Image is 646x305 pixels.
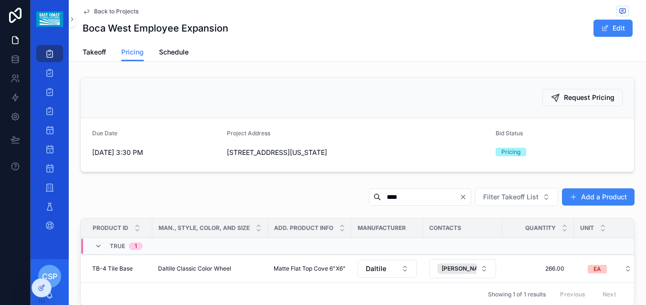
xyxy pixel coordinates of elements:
[227,130,270,137] span: Project Address
[358,224,406,232] span: Manufacturer
[83,22,228,35] h1: Boca West Employee Expansion
[593,265,601,273] div: EA
[121,44,144,62] a: Pricing
[501,148,520,156] div: Pricing
[512,265,564,272] span: 266.00
[274,224,333,232] span: Add. Product Info
[92,148,219,157] span: [DATE] 3:30 PM
[366,264,386,273] span: Daltile
[429,224,461,232] span: Contacts
[442,265,489,272] span: [PERSON_NAME]
[475,188,558,206] button: Select Button
[483,192,539,202] span: Filter Takeoff List
[580,260,639,277] button: Select Button
[593,20,633,37] button: Edit
[564,93,614,102] span: Request Pricing
[459,193,471,201] button: Clear
[92,130,117,137] span: Due Date
[159,224,250,232] span: Man., Style, Color, and Size
[110,242,125,250] span: TRUE
[562,188,635,206] button: Add a Product
[358,260,417,278] button: Select Button
[42,271,57,282] span: CSP
[94,8,138,15] span: Back to Projects
[274,265,346,272] span: Matte Flat Top Cove 6"X6"
[36,11,63,27] img: App logo
[542,89,623,106] button: Request Pricing
[580,224,594,232] span: Unit
[496,130,523,137] span: Bid Status
[227,148,488,157] span: [STREET_ADDRESS][US_STATE]
[31,38,69,247] div: scrollable content
[159,47,189,57] span: Schedule
[158,265,231,272] span: Daltile Classic Color Wheel
[437,263,503,274] button: Unselect 291
[525,224,556,232] span: Quantity
[488,291,546,298] span: Showing 1 of 1 results
[83,47,106,57] span: Takeoff
[159,44,189,63] a: Schedule
[93,224,128,232] span: Product ID
[92,265,133,272] span: TB-4 Tile Base
[83,44,106,63] a: Takeoff
[83,8,138,15] a: Back to Projects
[121,47,144,57] span: Pricing
[135,242,137,250] div: 1
[429,259,496,278] button: Select Button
